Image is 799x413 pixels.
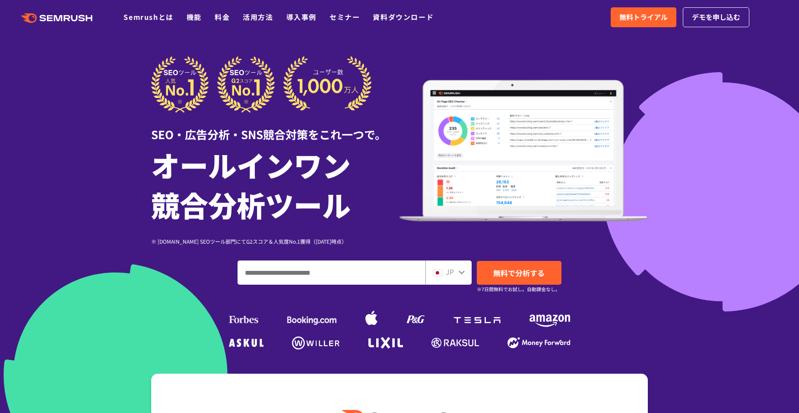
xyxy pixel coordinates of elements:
span: 無料トライアル [619,12,668,23]
span: デモを申し込む [692,12,740,23]
a: 無料で分析する [477,261,561,285]
a: Semrushとは [124,12,173,22]
a: 無料トライアル [611,7,676,27]
a: 機能 [187,12,202,22]
h1: オールインワン 競合分析ツール [151,145,399,224]
span: 無料で分析する [493,267,545,278]
a: 導入事例 [286,12,317,22]
a: デモを申し込む [683,7,749,27]
small: ※7日間無料でお試し。自動課金なし。 [477,285,560,293]
div: ※ [DOMAIN_NAME] SEOツール部門にてG2スコア＆人気度No.1獲得（[DATE]時点） [151,237,399,245]
a: 料金 [215,12,230,22]
input: ドメイン、キーワードまたはURLを入力してください [238,261,425,284]
a: 活用方法 [243,12,273,22]
span: JP [446,267,454,277]
div: SEO・広告分析・SNS競合対策をこれ一つで。 [151,113,399,143]
a: 資料ダウンロード [373,12,434,22]
a: セミナー [330,12,360,22]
